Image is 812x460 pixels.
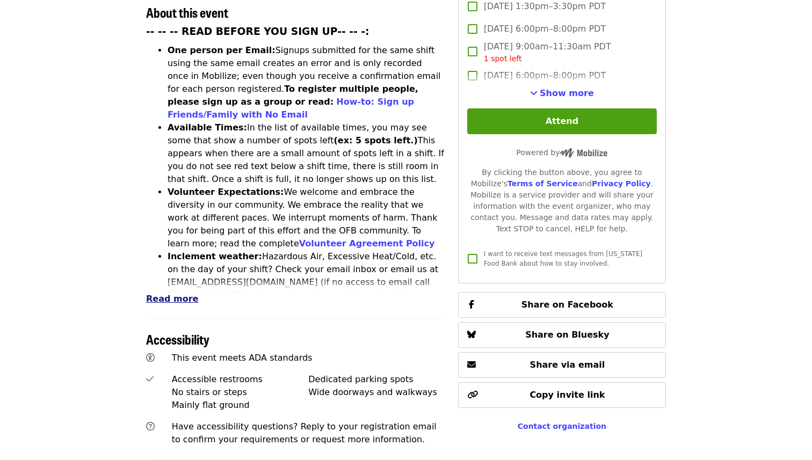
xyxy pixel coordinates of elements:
[146,293,198,305] button: Read more
[172,353,313,363] span: This event meets ADA standards
[172,399,309,412] div: Mainly flat ground
[525,330,610,340] span: Share on Bluesky
[146,374,154,384] i: check icon
[168,121,445,186] li: In the list of available times, you may see some that show a number of spots left This appears wh...
[172,421,437,444] span: Have accessibility questions? Reply to your registration email to confirm your requirements or re...
[168,45,275,55] strong: One person per Email:
[168,250,445,315] li: Hazardous Air, Excessive Heat/Cold, etc. on the day of your shift? Check your email inbox or emai...
[516,148,607,157] span: Powered by
[172,386,309,399] div: No stairs or steps
[518,422,606,430] a: Contact organization
[168,122,247,133] strong: Available Times:
[484,54,522,63] span: 1 spot left
[530,390,605,400] span: Copy invite link
[308,386,445,399] div: Wide doorways and walkways
[299,238,435,249] a: Volunteer Agreement Policy
[540,88,594,98] span: Show more
[592,179,651,188] a: Privacy Policy
[168,251,262,261] strong: Inclement weather:
[168,44,445,121] li: Signups submitted for the same shift using the same email creates an error and is only recorded o...
[146,353,155,363] i: universal-access icon
[484,69,606,82] span: [DATE] 6:00pm–8:00pm PDT
[172,373,309,386] div: Accessible restrooms
[308,373,445,386] div: Dedicated parking spots
[458,322,666,348] button: Share on Bluesky
[168,187,284,197] strong: Volunteer Expectations:
[484,40,611,64] span: [DATE] 9:00am–11:30am PDT
[458,292,666,318] button: Share on Facebook
[484,250,642,267] span: I want to receive text messages from [US_STATE] Food Bank about how to stay involved.
[467,167,657,235] div: By clicking the button above, you agree to Mobilize's and . Mobilize is a service provider and wi...
[146,294,198,304] span: Read more
[521,300,613,310] span: Share on Facebook
[168,84,418,107] strong: To register multiple people, please sign up as a group or read:
[146,330,209,348] span: Accessibility
[458,352,666,378] button: Share via email
[560,148,607,158] img: Powered by Mobilize
[168,186,445,250] li: We welcome and embrace the diversity in our community. We embrace the reality that we work at dif...
[458,382,666,408] button: Copy invite link
[530,360,605,370] span: Share via email
[484,23,606,35] span: [DATE] 6:00pm–8:00pm PDT
[530,87,594,100] button: See more timeslots
[146,421,155,432] i: question-circle icon
[146,3,228,21] span: About this event
[146,26,369,37] strong: -- -- -- READ BEFORE YOU SIGN UP-- -- -:
[508,179,578,188] a: Terms of Service
[168,97,414,120] a: How-to: Sign up Friends/Family with No Email
[334,135,417,145] strong: (ex: 5 spots left.)
[467,108,657,134] button: Attend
